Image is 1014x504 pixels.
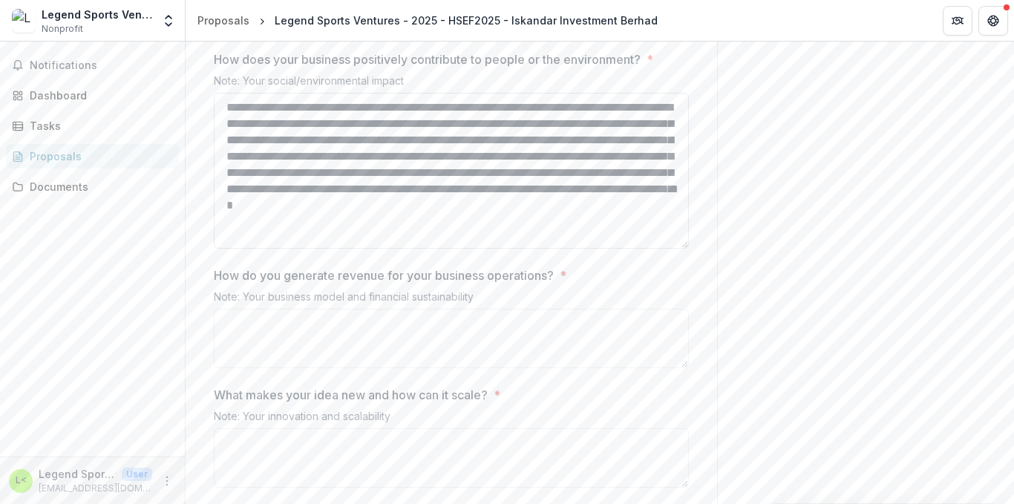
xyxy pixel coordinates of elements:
div: Legend Sports <legendsportsventures@gmail.com> [16,476,27,485]
p: How does your business positively contribute to people or the environment? [214,50,641,68]
button: More [158,472,176,490]
div: Note: Your business model and financial sustainability [214,290,689,309]
p: How do you generate revenue for your business operations? [214,266,554,284]
div: Legend Sports Ventures [42,7,152,22]
p: [EMAIL_ADDRESS][DOMAIN_NAME] [39,482,152,495]
img: Legend Sports Ventures [12,9,36,33]
div: Proposals [30,148,167,164]
div: Note: Your innovation and scalability [214,410,689,428]
button: Partners [943,6,972,36]
a: Proposals [6,144,179,168]
p: Legend Sports <[EMAIL_ADDRESS][DOMAIN_NAME]> [39,466,116,482]
nav: breadcrumb [192,10,664,31]
button: Get Help [978,6,1008,36]
div: Note: Your social/environmental impact [214,74,689,93]
div: Documents [30,179,167,194]
div: Legend Sports Ventures - 2025 - HSEF2025 - Iskandar Investment Berhad [275,13,658,28]
div: Dashboard [30,88,167,103]
a: Documents [6,174,179,199]
div: Tasks [30,118,167,134]
p: User [122,468,152,481]
span: Notifications [30,59,173,72]
span: Nonprofit [42,22,83,36]
button: Notifications [6,53,179,77]
a: Tasks [6,114,179,138]
a: Dashboard [6,83,179,108]
div: Proposals [197,13,249,28]
a: Proposals [192,10,255,31]
p: What makes your idea new and how can it scale? [214,386,488,404]
button: Open entity switcher [158,6,179,36]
